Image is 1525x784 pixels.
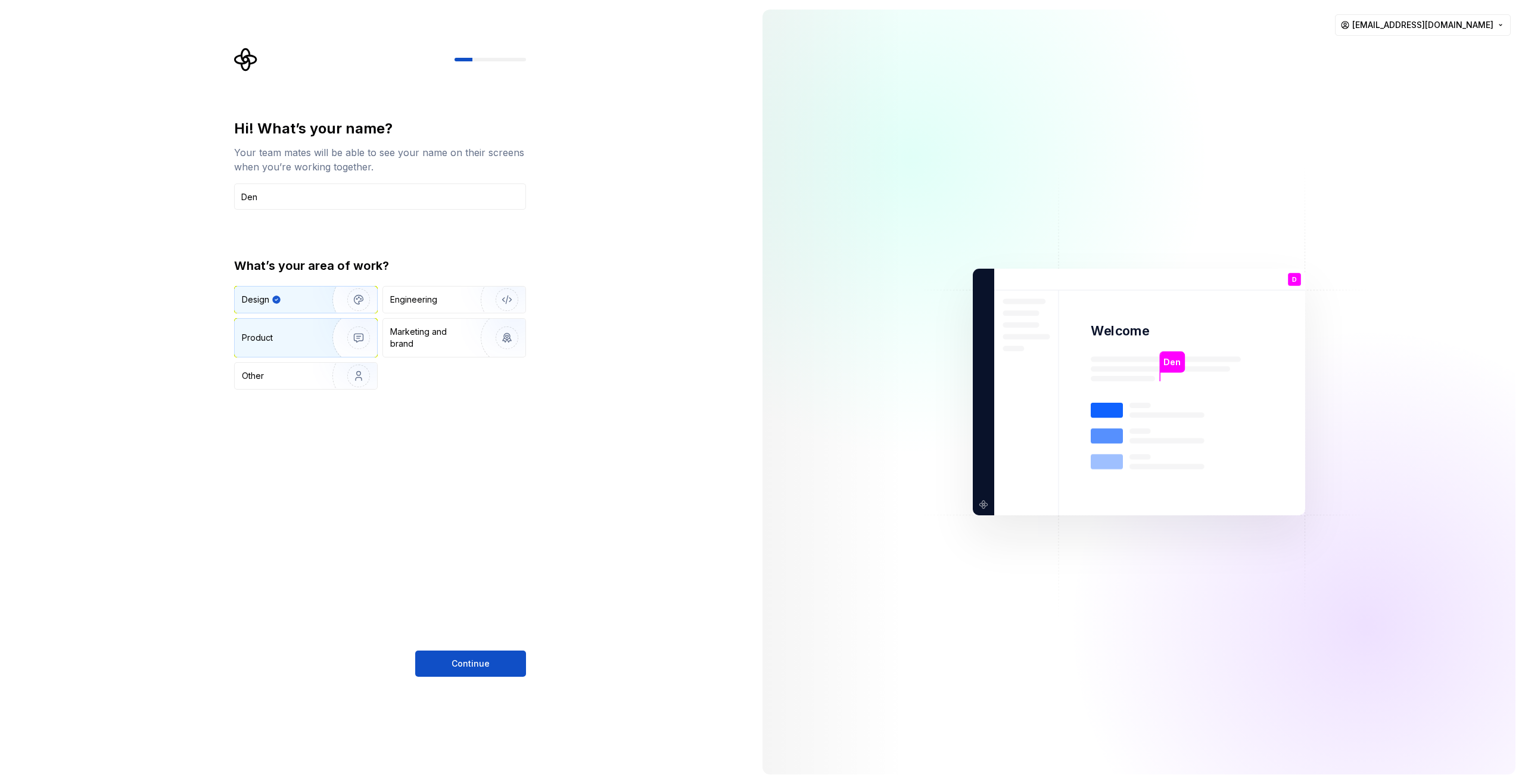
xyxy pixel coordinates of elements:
[390,326,471,350] div: Marketing and brand
[234,145,526,174] div: Your team mates will be able to see your name on their screens when you’re working together.
[1335,14,1511,36] button: [EMAIL_ADDRESS][DOMAIN_NAME]
[1292,276,1297,283] p: D
[1091,322,1149,340] p: Welcome
[415,651,526,677] button: Continue
[1352,19,1493,31] span: [EMAIL_ADDRESS][DOMAIN_NAME]
[1163,356,1181,369] p: Den
[234,257,526,274] div: What’s your area of work?
[234,119,526,138] div: Hi! What’s your name?
[452,658,490,670] span: Continue
[234,48,258,71] svg: Supernova Logo
[242,294,269,306] div: Design
[390,294,437,306] div: Engineering
[242,370,264,382] div: Other
[242,332,273,344] div: Product
[234,183,526,210] input: Han Solo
